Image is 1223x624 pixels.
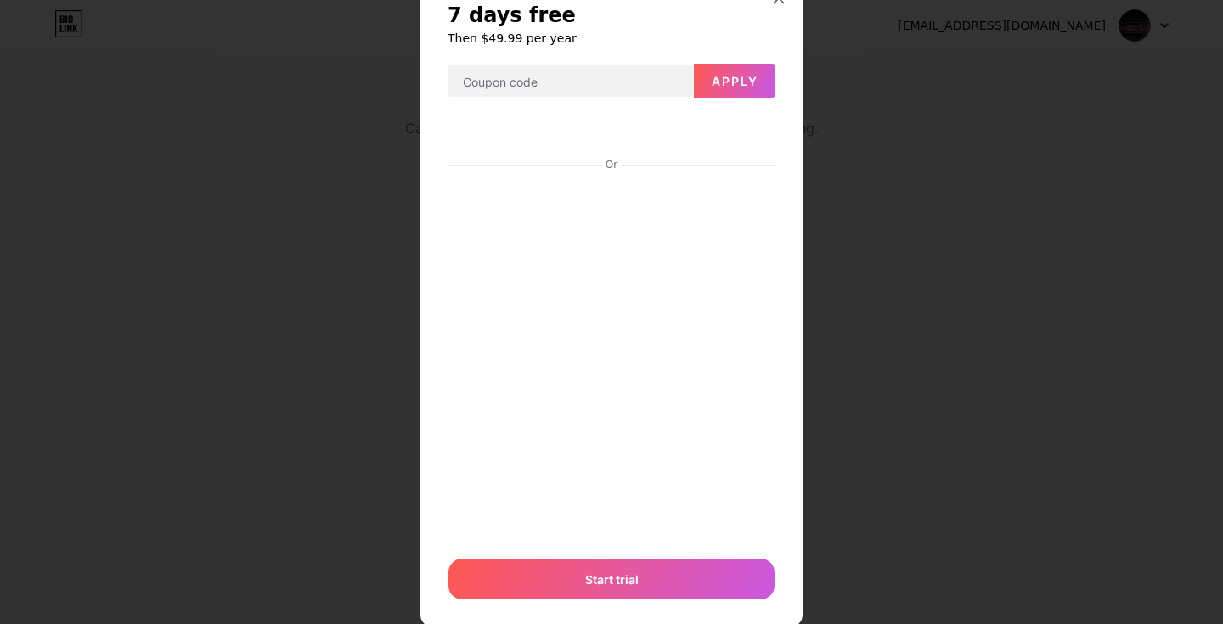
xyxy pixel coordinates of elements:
span: Apply [712,74,758,88]
input: Coupon code [448,65,693,98]
h6: Then $49.99 per year [448,30,775,47]
span: Start trial [585,571,639,588]
button: Apply [694,64,775,98]
iframe: Secure payment button frame [448,112,775,153]
div: Or [602,158,621,171]
iframe: Secure payment input frame [445,173,778,542]
span: 7 days free [448,2,576,29]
